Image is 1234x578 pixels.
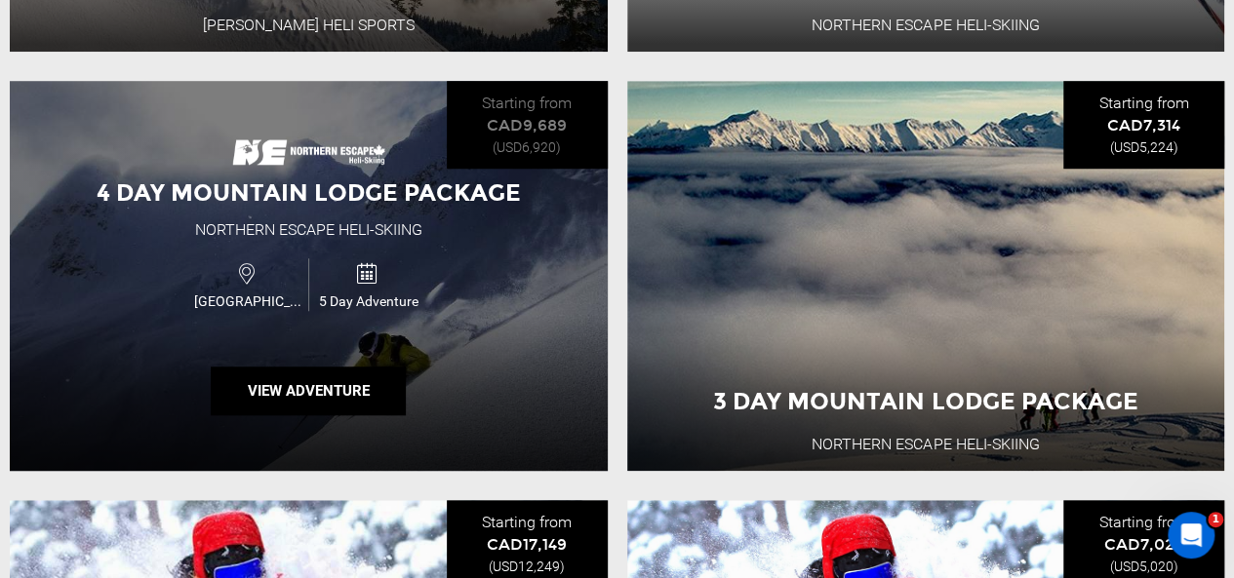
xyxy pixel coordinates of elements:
[97,178,521,207] span: 4 Day Mountain Lodge Package
[309,291,427,311] span: 5 Day Adventure
[1168,512,1214,559] iframe: Intercom live chat
[195,219,422,242] div: Northern Escape Heli-Skiing
[211,366,406,415] button: View Adventure
[189,291,308,311] span: [GEOGRAPHIC_DATA]
[1208,512,1223,527] span: 1
[230,123,386,167] img: images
